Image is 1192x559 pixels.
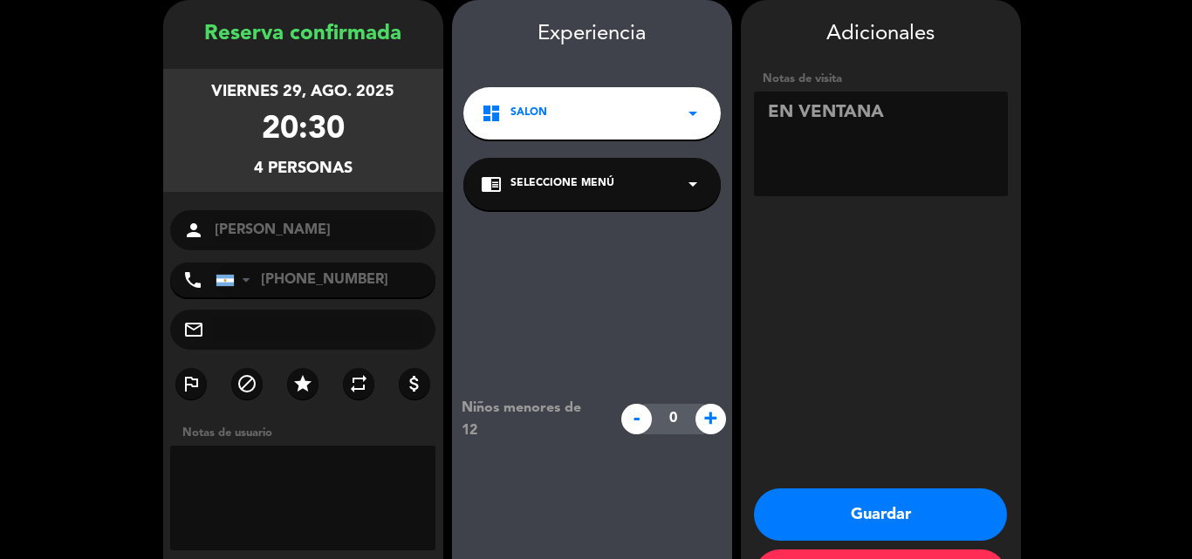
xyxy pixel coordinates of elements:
i: dashboard [481,103,502,124]
div: Notas de usuario [174,424,443,442]
span: Seleccione Menú [510,175,614,193]
div: 20:30 [262,105,345,156]
i: person [183,220,204,241]
button: Guardar [754,488,1007,541]
i: arrow_drop_down [682,103,703,124]
div: Argentina: +54 [216,263,257,297]
i: block [236,373,257,394]
div: Reserva confirmada [163,17,443,51]
i: star [292,373,313,394]
span: + [695,404,726,434]
div: Experiencia [452,17,732,51]
div: viernes 29, ago. 2025 [211,79,394,105]
span: SALON [510,105,547,122]
div: 4 personas [254,156,353,181]
i: phone [182,269,203,290]
i: outlined_flag [181,373,202,394]
i: arrow_drop_down [682,174,703,194]
div: Niños menores de 12 [449,397,612,442]
div: Adicionales [754,17,1008,51]
i: mail_outline [183,319,204,340]
i: chrome_reader_mode [481,174,502,194]
i: repeat [348,373,369,394]
div: Notas de visita [754,70,1008,88]
i: attach_money [404,373,425,394]
span: - [621,404,652,434]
